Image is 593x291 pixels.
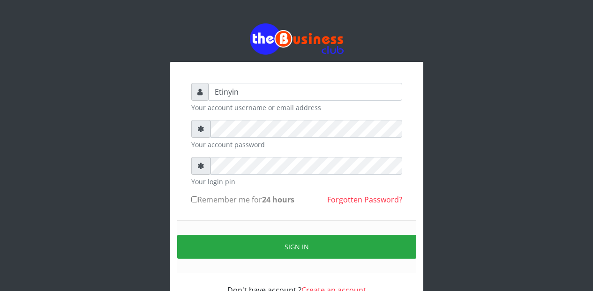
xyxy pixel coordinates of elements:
[191,140,402,149] small: Your account password
[262,194,294,205] b: 24 hours
[177,235,416,259] button: Sign in
[209,83,402,101] input: Username or email address
[191,196,197,202] input: Remember me for24 hours
[191,103,402,112] small: Your account username or email address
[191,177,402,187] small: Your login pin
[191,194,294,205] label: Remember me for
[327,194,402,205] a: Forgotten Password?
